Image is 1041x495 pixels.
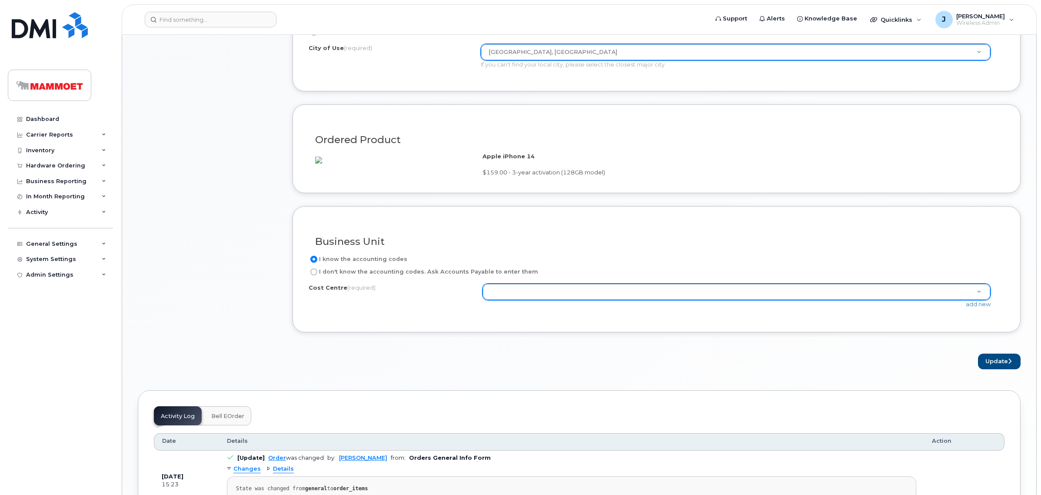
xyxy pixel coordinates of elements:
[1003,457,1034,488] iframe: Messenger Launcher
[723,14,747,23] span: Support
[273,465,294,473] span: Details
[753,10,791,27] a: Alerts
[956,20,1005,27] span: Wireless Admin
[966,301,991,308] a: add new
[310,268,317,275] input: I don't know the accounting codes. Ask Accounts Payable to enter them
[309,157,322,164] img: 6598ED92-4C32-42D3-A63C-95DFAC6CCF4E.png
[929,11,1020,28] div: Jithin
[942,14,946,25] span: J
[409,455,491,461] b: Orders General Info Form
[309,284,376,292] label: Cost Centre
[327,455,336,461] span: by:
[211,413,244,420] span: Bell eOrder
[344,44,372,51] span: (required)
[978,354,1021,370] button: Update
[483,48,617,56] span: [GEOGRAPHIC_DATA], [GEOGRAPHIC_DATA]
[315,236,998,247] h3: Business Unit
[864,11,928,28] div: Quicklinks
[309,254,407,264] label: I know the accounting codes
[309,267,538,277] label: I don't know the accounting codes. Ask Accounts Payable to enter them
[805,14,857,23] span: Knowledge Base
[145,12,276,27] input: Find something...
[482,169,605,176] span: $159.00 - 3-year activation (128GB model)
[347,284,376,291] span: (required)
[227,437,248,445] span: Details
[309,44,372,52] label: City of Use
[709,10,753,27] a: Support
[767,14,785,23] span: Alerts
[956,13,1005,20] span: [PERSON_NAME]
[881,16,912,23] span: Quicklinks
[268,455,324,461] div: was changed
[482,153,535,160] strong: Apple iPhone 14
[162,437,176,445] span: Date
[339,455,387,461] a: [PERSON_NAME]
[310,256,317,263] input: I know the accounting codes
[791,10,863,27] a: Knowledge Base
[315,134,998,145] h3: Ordered Product
[391,455,406,461] span: from:
[924,433,1004,451] th: Action
[268,455,286,461] a: Order
[236,485,907,492] div: State was changed from to
[233,465,261,473] span: Changes
[481,60,991,69] div: If you can't find your local city, please select the closest major city
[237,455,265,461] b: [Update]
[162,481,211,488] div: 15:23
[481,44,990,60] a: [GEOGRAPHIC_DATA], [GEOGRAPHIC_DATA]
[305,485,327,492] strong: general
[162,473,183,480] b: [DATE]
[333,485,368,492] strong: order_items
